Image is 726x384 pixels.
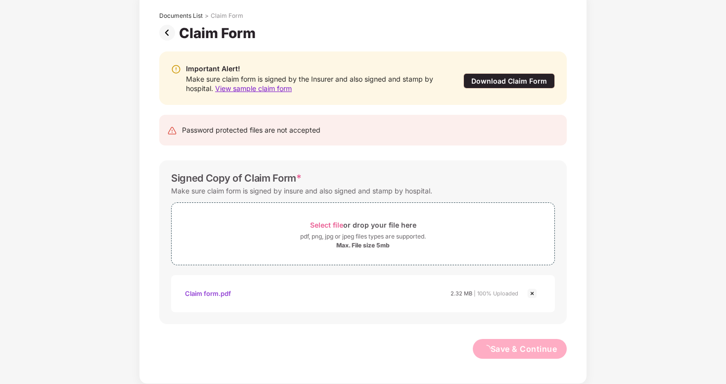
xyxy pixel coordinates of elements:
img: svg+xml;base64,PHN2ZyBpZD0iV2FybmluZ18tXzIweDIwIiBkYXRhLW5hbWU9Ildhcm5pbmcgLSAyMHgyMCIgeG1sbnM9Im... [171,64,181,74]
div: Important Alert! [186,63,443,74]
div: Claim form.pdf [185,285,231,302]
img: svg+xml;base64,PHN2ZyBpZD0iUHJldi0zMngzMiIgeG1sbnM9Imh0dHA6Ly93d3cudzMub3JnLzIwMDAvc3ZnIiB3aWR0aD... [159,25,179,41]
div: Make sure claim form is signed by insure and also signed and stamp by hospital. [171,184,432,197]
span: 2.32 MB [451,290,472,297]
div: Claim Form [179,25,260,42]
div: Documents List [159,12,203,20]
div: Max. File size 5mb [336,241,390,249]
div: or drop your file here [310,218,416,232]
div: Signed Copy of Claim Form [171,172,302,184]
div: Password protected files are not accepted [182,125,320,136]
span: Select fileor drop your file herepdf, png, jpg or jpeg files types are supported.Max. File size 5mb [172,210,554,257]
button: loadingSave & Continue [473,339,567,359]
span: | 100% Uploaded [474,290,518,297]
img: svg+xml;base64,PHN2ZyB4bWxucz0iaHR0cDovL3d3dy53My5vcmcvMjAwMC9zdmciIHdpZHRoPSIyNCIgaGVpZ2h0PSIyNC... [167,126,177,136]
div: Make sure claim form is signed by the Insurer and also signed and stamp by hospital. [186,74,443,93]
div: Claim Form [211,12,243,20]
div: > [205,12,209,20]
span: Select file [310,221,343,229]
span: View sample claim form [215,84,292,93]
div: Download Claim Form [463,73,555,89]
img: svg+xml;base64,PHN2ZyBpZD0iQ3Jvc3MtMjR4MjQiIHhtbG5zPSJodHRwOi8vd3d3LnczLm9yZy8yMDAwL3N2ZyIgd2lkdG... [526,288,538,299]
div: pdf, png, jpg or jpeg files types are supported. [300,232,426,241]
